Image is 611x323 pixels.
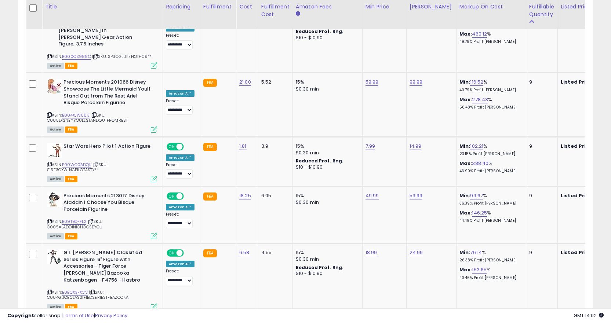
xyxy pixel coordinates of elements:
a: 59.99 [365,78,379,86]
p: 23.15% Profit [PERSON_NAME] [459,151,520,157]
a: 153.65 [472,266,487,274]
div: $0.30 min [296,256,357,263]
div: seller snap | | [7,312,127,319]
div: 9 [529,79,552,85]
div: Preset: [166,162,194,179]
img: 5112VJsgz+L._SL40_.jpg [47,143,62,158]
b: Precious Moments 201066 Disney Showcase The Little Mermaid Youll Stand Out from The Rest Ariel Bi... [63,79,153,108]
b: Listed Price: [561,78,594,85]
a: B09TBQFFLX [62,219,86,225]
div: Fulfillable Quantity [529,3,554,18]
small: FBA [203,143,217,151]
a: 18.25 [239,192,251,199]
a: 102.21 [470,143,483,150]
strong: Copyright [7,312,34,319]
div: Preset: [166,212,194,228]
div: % [459,249,520,263]
div: ASIN: [47,79,157,132]
div: Amazon AI * [166,154,194,161]
div: $10 - $10.90 [296,35,357,41]
span: OFF [183,193,194,199]
p: 36.39% Profit [PERSON_NAME] [459,201,520,206]
span: All listings currently available for purchase on Amazon [47,176,64,182]
span: OFF [183,143,194,150]
div: [PERSON_NAME] [410,3,453,11]
span: ON [167,143,177,150]
div: 15% [296,79,357,85]
div: Amazon AI * [166,90,194,97]
a: 24.99 [410,249,423,256]
b: Precious Moments 213017 Disney Aladdin I Choose You Bisque Porcelain Figurine [63,192,153,215]
span: FBA [65,176,77,182]
div: % [459,267,520,280]
small: FBA [203,249,217,257]
span: | SKU: C005DISNEYYOULLSTANDOUTFROMREST [47,112,128,123]
div: $0.30 min [296,150,357,156]
div: % [459,210,520,223]
div: % [459,143,520,157]
a: 76.14 [470,249,482,256]
div: Preset: [166,269,194,285]
span: All listings currently available for purchase on Amazon [47,233,64,239]
a: 388.40 [472,160,488,167]
b: Max: [459,96,472,103]
small: FBA [203,79,217,87]
b: Listed Price: [561,143,594,150]
a: 1.81 [239,143,247,150]
b: G.I. [PERSON_NAME] Classified Series Figure, 6" Figure with Accessories - Tiger Force [PERSON_NAM... [63,249,153,285]
div: % [459,160,520,174]
div: ASIN: [47,14,157,68]
p: 44.49% Profit [PERSON_NAME] [459,218,520,223]
span: 2025-08-15 14:02 GMT [574,312,604,319]
b: Min: [459,192,470,199]
small: FBA [203,192,217,201]
b: Max: [459,160,472,167]
a: 278.43 [472,96,488,103]
div: 15% [296,143,357,150]
a: Terms of Use [63,312,94,319]
a: 460.12 [472,30,487,38]
p: 26.38% Profit [PERSON_NAME] [459,258,520,263]
span: | SKU: S15F3CXWINGPILOTASTY** [47,162,107,173]
p: 46.90% Profit [PERSON_NAME] [459,169,520,174]
b: Reduced Prof. Rng. [296,28,344,34]
a: B000CS989O [62,54,91,60]
a: B00WO0ADQK [62,162,91,168]
b: Star Wars, The Power of the Force [DEMOGRAPHIC_DATA], [PERSON_NAME] in [PERSON_NAME] Gear Action ... [58,14,148,49]
span: OFF [183,250,194,256]
a: 14.99 [410,143,422,150]
a: 99.99 [410,78,423,86]
div: $10 - $10.90 [296,271,357,277]
div: Markup on Cost [459,3,523,11]
span: FBA [65,126,77,133]
div: Cost [239,3,255,11]
span: FBA [65,63,77,69]
div: 5.52 [261,79,287,85]
a: B084XJW683 [62,112,90,118]
div: ASIN: [47,192,157,239]
b: Star Wars Hero Pilot 1 Action Figure [63,143,153,152]
div: $10 - $10.90 [296,164,357,170]
div: Amazon Fees [296,3,359,11]
p: 49.78% Profit [PERSON_NAME] [459,39,520,44]
div: Fulfillment [203,3,233,11]
b: Min: [459,249,470,256]
a: 59.99 [410,192,423,199]
div: Title [45,3,160,11]
a: 18.99 [365,249,377,256]
small: Amazon Fees. [296,11,300,17]
b: Listed Price: [561,192,594,199]
span: ON [167,250,177,256]
span: All listings currently available for purchase on Amazon [47,126,64,133]
div: Min Price [365,3,403,11]
span: FBA [65,304,77,310]
a: 116.52 [470,78,483,86]
div: 15% [296,249,357,256]
b: Max: [459,209,472,216]
a: 7.99 [365,143,375,150]
div: 9 [529,192,552,199]
div: Fulfillment Cost [261,3,290,18]
b: Max: [459,30,472,37]
div: $0.30 min [296,199,357,206]
div: 4.55 [261,249,287,256]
